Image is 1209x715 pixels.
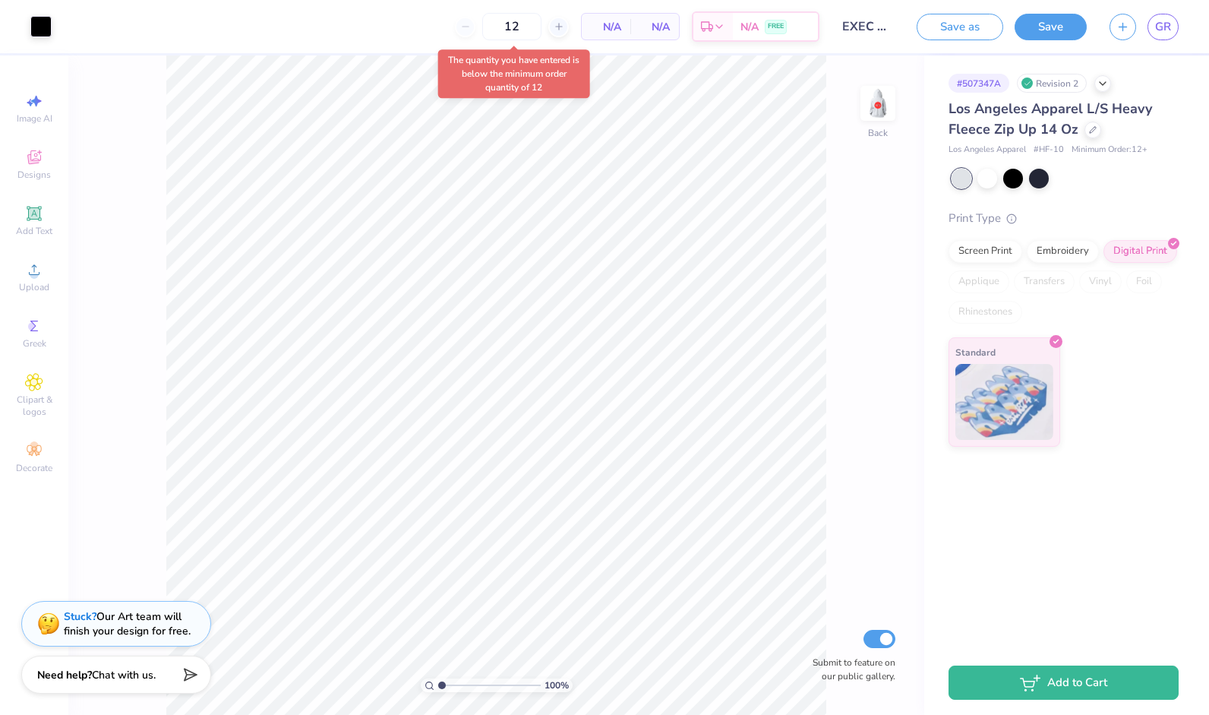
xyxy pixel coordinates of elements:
span: # HF-10 [1034,144,1064,157]
img: Standard [955,364,1053,440]
span: N/A [740,19,759,35]
span: Clipart & logos [8,394,61,418]
label: Submit to feature on our public gallery. [804,656,895,683]
strong: Need help? [37,668,92,682]
button: Save [1015,14,1087,40]
div: Foil [1126,270,1162,293]
div: Transfers [1014,270,1075,293]
span: 100 % [545,679,569,692]
div: The quantity you have entered is below the minimum order quantity of 12 [438,49,590,98]
input: – – [482,13,541,40]
span: N/A [591,19,621,35]
div: Print Type [949,210,1179,227]
span: FREE [768,21,784,32]
a: GR [1147,14,1179,40]
span: Upload [19,281,49,293]
div: Revision 2 [1017,74,1087,93]
span: Greek [23,337,46,350]
button: Save as [917,14,1003,40]
img: Back [863,88,893,119]
div: Applique [949,270,1009,293]
div: Back [868,126,888,140]
div: Vinyl [1079,270,1122,293]
div: Rhinestones [949,301,1022,324]
span: Designs [17,169,51,181]
div: Digital Print [1103,240,1177,263]
span: Standard [955,344,996,360]
div: # 507347A [949,74,1009,93]
span: GR [1155,18,1171,36]
span: Decorate [16,462,52,474]
span: Los Angeles Apparel L/S Heavy Fleece Zip Up 14 Oz [949,100,1152,138]
input: Untitled Design [831,11,905,42]
div: Screen Print [949,240,1022,263]
span: Chat with us. [92,668,156,682]
span: Los Angeles Apparel [949,144,1026,157]
div: Embroidery [1027,240,1099,263]
span: Image AI [17,112,52,125]
span: Add Text [16,225,52,237]
div: Our Art team will finish your design for free. [64,609,191,638]
strong: Stuck? [64,609,96,624]
span: N/A [639,19,670,35]
button: Add to Cart [949,666,1179,700]
span: Minimum Order: 12 + [1072,144,1147,157]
